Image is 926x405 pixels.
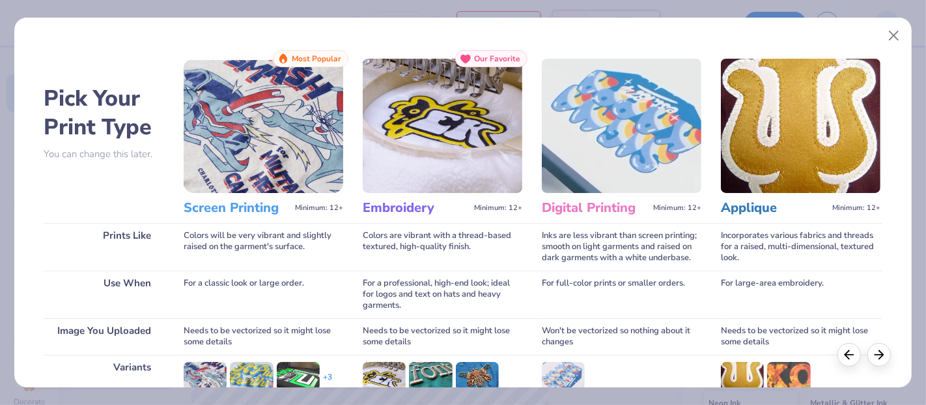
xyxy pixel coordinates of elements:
img: Standard [363,362,406,391]
h3: Digital Printing [542,200,648,217]
img: 3D Puff [409,362,452,391]
img: Puff Ink [230,362,273,391]
img: Digital Printing [542,59,701,193]
div: Needs to be vectorized so it might lose some details [184,318,343,355]
div: For full-color prints or smaller orders. [542,271,701,318]
div: Prints Like [44,223,164,271]
div: Inks are less vibrant than screen printing; smooth on light garments and raised on dark garments ... [542,223,701,271]
div: Image You Uploaded [44,318,164,355]
img: Neon Ink [277,362,320,391]
div: For large-area embroidery. [721,271,880,318]
h2: Pick Your Print Type [44,84,164,142]
img: Sublimated [767,362,810,391]
img: Embroidery [363,59,522,193]
p: You can change this later. [44,149,164,160]
h3: Applique [721,200,827,217]
span: Our Favorite [474,54,520,63]
h3: Embroidery [363,200,469,217]
span: Most Popular [292,54,341,63]
img: Applique [721,59,880,193]
img: Standard [542,362,585,391]
span: Minimum: 12+ [474,203,522,213]
span: Minimum: 12+ [653,203,701,213]
div: + 3 [323,372,332,394]
img: Standard [721,362,764,391]
div: Incorporates various fabrics and threads for a raised, multi-dimensional, textured look. [721,223,880,271]
div: Needs to be vectorized so it might lose some details [363,318,522,355]
div: Needs to be vectorized so it might lose some details [721,318,880,355]
h3: Screen Printing [184,200,290,217]
div: For a classic look or large order. [184,271,343,318]
div: Colors will be very vibrant and slightly raised on the garment's surface. [184,223,343,271]
div: For a professional, high-end look; ideal for logos and text on hats and heavy garments. [363,271,522,318]
img: Screen Printing [184,59,343,193]
img: Standard [184,362,227,391]
img: Metallic & Glitter [456,362,499,391]
div: Use When [44,271,164,318]
div: Colors are vibrant with a thread-based textured, high-quality finish. [363,223,522,271]
span: Minimum: 12+ [295,203,343,213]
div: Won't be vectorized so nothing about it changes [542,318,701,355]
span: Minimum: 12+ [832,203,880,213]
